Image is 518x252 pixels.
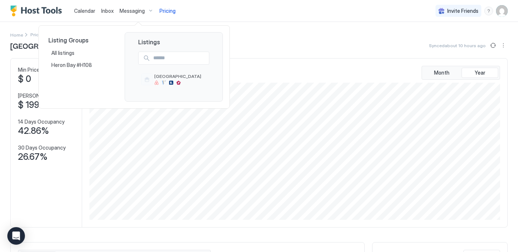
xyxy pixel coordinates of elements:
[154,74,206,79] span: [GEOGRAPHIC_DATA]
[7,227,25,245] div: Open Intercom Messenger
[51,62,93,68] span: Heron Bay #H108
[131,38,217,46] span: Listings
[150,52,209,64] input: Input Field
[51,50,76,56] span: All listings
[48,37,113,44] span: Listing Groups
